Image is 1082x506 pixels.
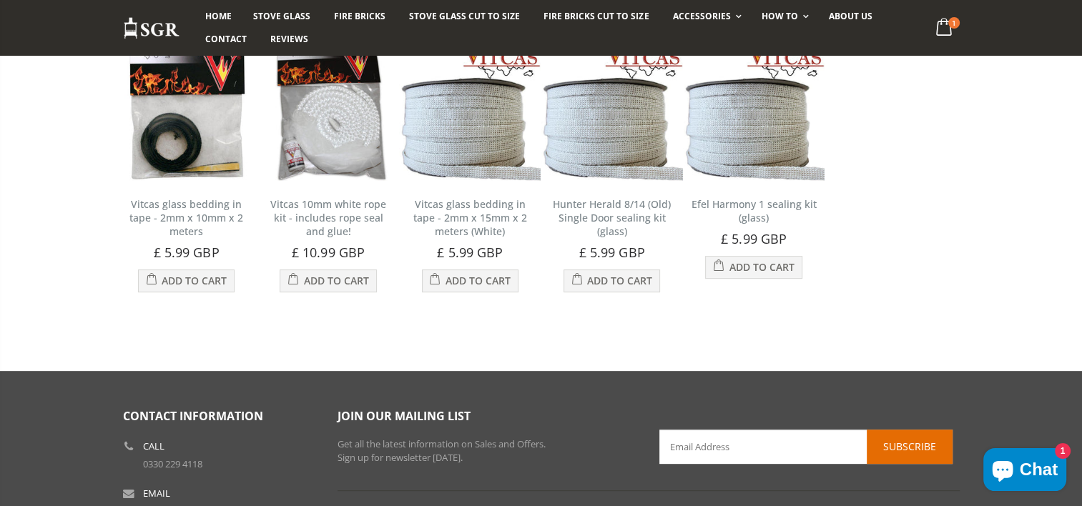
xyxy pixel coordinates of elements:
a: Efel Harmony 1 sealing kit (glass) [691,197,816,224]
span: Join our mailing list [338,408,471,424]
span: Add to Cart [304,274,369,287]
span: £ 5.99 GBP [579,244,645,261]
span: Reviews [270,33,308,45]
span: How To [762,10,798,22]
img: Vitcas stove glass bedding in tape [399,39,541,181]
p: Get all the latest information on Sales and Offers. Sign up for newsletter [DATE]. [338,437,638,465]
inbox-online-store-chat: Shopify online store chat [979,448,1071,495]
span: £ 5.99 GBP [154,244,220,261]
a: 1 [930,14,959,42]
a: Hunter Herald 8/14 (Old) Single Door sealing kit (glass) [553,197,671,238]
span: Accessories [672,10,730,22]
a: Stove Glass [242,5,321,28]
span: Contact Information [123,408,263,424]
span: Add to Cart [587,274,652,287]
a: Vitcas 10mm white rope kit - includes rope seal and glue! [270,197,386,238]
button: Add to Cart [564,269,660,292]
button: Add to Cart [280,269,376,292]
span: Fire Bricks [334,10,385,22]
button: Add to Cart [138,269,235,292]
img: Vitcas stove glass bedding in tape [683,39,825,181]
input: Email Address [659,430,953,464]
b: Call [143,442,164,451]
button: Subscribe [867,430,953,464]
span: About us [829,10,872,22]
a: How To [751,5,816,28]
img: Vitcas white rope, glue and gloves kit 10mm [257,39,399,181]
a: Accessories [662,5,748,28]
a: 0330 229 4118 [143,457,202,470]
span: Home [205,10,232,22]
span: Add to Cart [729,260,795,274]
img: Stove Glass Replacement [123,16,180,40]
a: Reviews [260,28,319,51]
img: Vitcas stove glass bedding in tape [541,39,682,181]
span: 1 [948,17,960,29]
a: Home [195,5,242,28]
span: Stove Glass Cut To Size [409,10,520,22]
span: Contact [205,33,247,45]
a: Vitcas glass bedding in tape - 2mm x 15mm x 2 meters (White) [413,197,527,238]
a: Fire Bricks [323,5,396,28]
span: Add to Cart [446,274,511,287]
span: £ 5.99 GBP [721,230,787,247]
span: Stove Glass [253,10,310,22]
a: About us [818,5,883,28]
span: £ 10.99 GBP [292,244,365,261]
span: £ 5.99 GBP [437,244,503,261]
a: Stove Glass Cut To Size [398,5,531,28]
span: Fire Bricks Cut To Size [544,10,649,22]
a: Contact [195,28,257,51]
button: Add to Cart [422,269,518,292]
a: Fire Bricks Cut To Size [533,5,659,28]
a: Vitcas glass bedding in tape - 2mm x 10mm x 2 meters [129,197,243,238]
span: Add to Cart [162,274,227,287]
img: Vitcas stove glass bedding in tape [116,39,257,181]
button: Add to Cart [705,256,802,279]
b: Email [143,489,170,498]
